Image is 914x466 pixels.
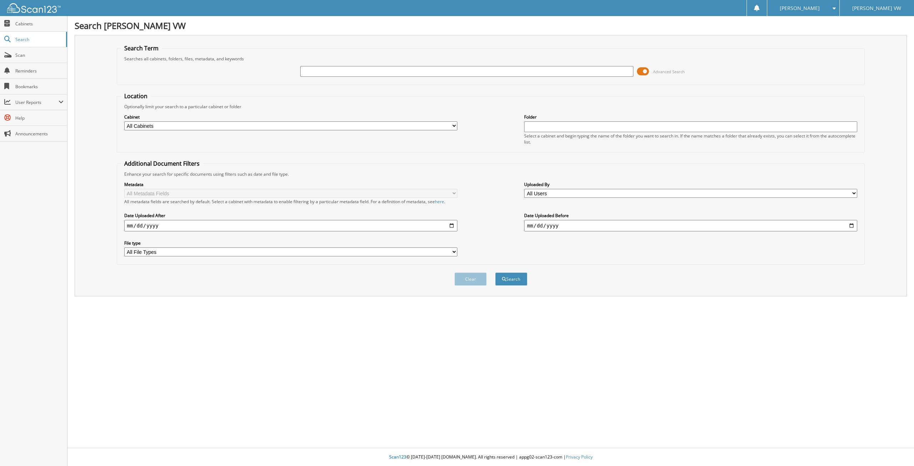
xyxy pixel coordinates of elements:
[75,20,907,31] h1: Search [PERSON_NAME] VW
[15,99,59,105] span: User Reports
[15,52,64,58] span: Scan
[67,449,914,466] div: © [DATE]-[DATE] [DOMAIN_NAME]. All rights reserved | appg02-scan123-com |
[524,212,857,219] label: Date Uploaded Before
[524,220,857,231] input: end
[124,181,457,187] label: Metadata
[780,6,820,10] span: [PERSON_NAME]
[121,171,861,177] div: Enhance your search for specific documents using filters such as date and file type.
[495,272,527,286] button: Search
[15,115,64,121] span: Help
[121,44,162,52] legend: Search Term
[435,199,444,205] a: here
[121,160,203,167] legend: Additional Document Filters
[15,131,64,137] span: Announcements
[15,36,62,42] span: Search
[566,454,593,460] a: Privacy Policy
[124,240,457,246] label: File type
[124,220,457,231] input: start
[124,212,457,219] label: Date Uploaded After
[455,272,487,286] button: Clear
[15,21,64,27] span: Cabinets
[124,199,457,205] div: All metadata fields are searched by default. Select a cabinet with metadata to enable filtering b...
[524,114,857,120] label: Folder
[653,69,685,74] span: Advanced Search
[852,6,901,10] span: [PERSON_NAME] VW
[121,92,151,100] legend: Location
[524,133,857,145] div: Select a cabinet and begin typing the name of the folder you want to search in. If the name match...
[121,56,861,62] div: Searches all cabinets, folders, files, metadata, and keywords
[124,114,457,120] label: Cabinet
[7,3,61,13] img: scan123-logo-white.svg
[121,104,861,110] div: Optionally limit your search to a particular cabinet or folder
[15,84,64,90] span: Bookmarks
[15,68,64,74] span: Reminders
[389,454,406,460] span: Scan123
[524,181,857,187] label: Uploaded By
